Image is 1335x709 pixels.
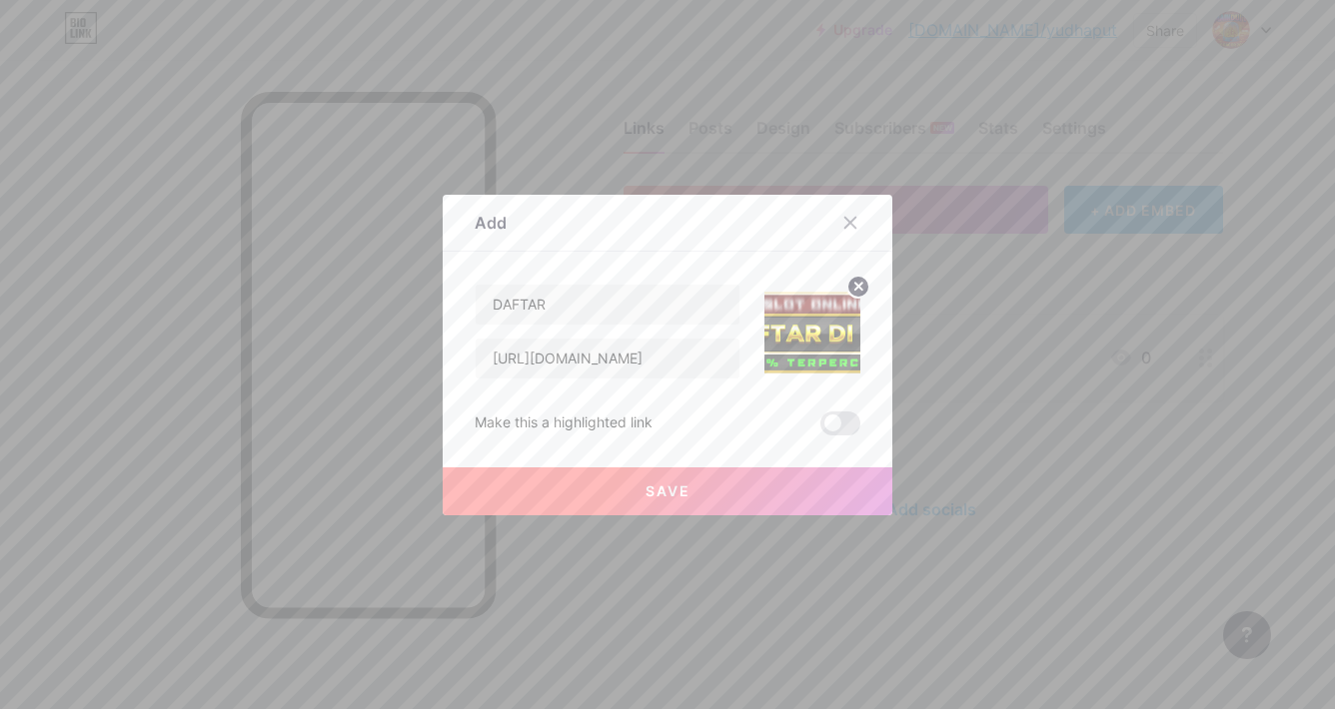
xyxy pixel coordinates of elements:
[475,411,653,435] div: Make this a highlighted link
[764,284,860,379] img: link_thumbnail
[476,285,739,325] input: Title
[475,211,507,235] div: Add
[476,339,739,378] input: URL
[443,467,892,515] button: Save
[646,482,690,499] span: Save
